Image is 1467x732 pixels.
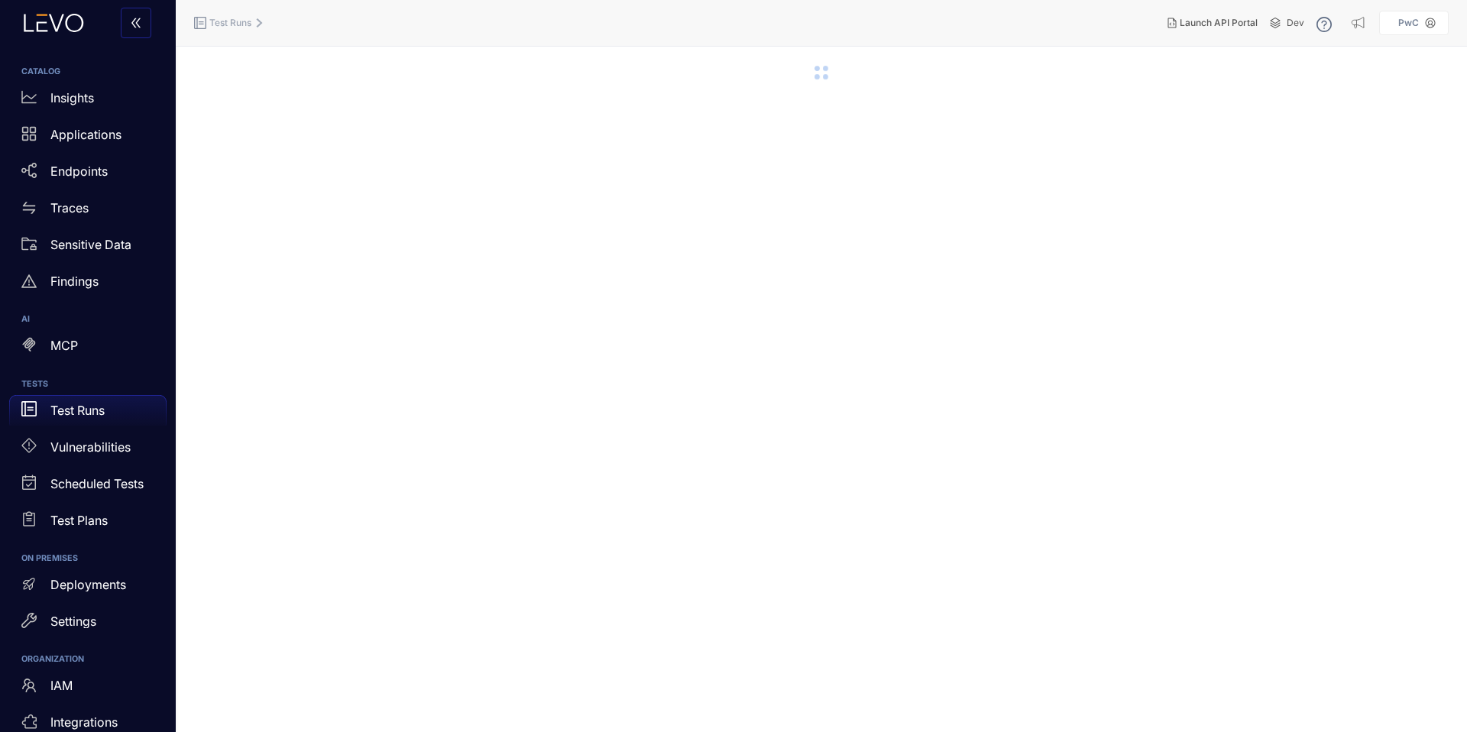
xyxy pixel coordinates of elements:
a: MCP [9,331,167,368]
p: Insights [50,91,94,105]
p: Test Plans [50,513,108,527]
p: Deployments [50,578,126,591]
a: Findings [9,266,167,303]
p: Traces [50,201,89,215]
a: Settings [9,606,167,643]
p: Scheduled Tests [50,477,144,491]
p: Test Runs [50,403,105,417]
p: Vulnerabilities [50,440,131,454]
p: Endpoints [50,164,108,178]
h6: AI [21,315,154,324]
p: IAM [50,679,73,692]
p: Sensitive Data [50,238,131,251]
span: Dev [1287,18,1304,28]
span: Test Runs [209,18,251,28]
p: Applications [50,128,121,141]
p: Settings [50,614,96,628]
a: Applications [9,119,167,156]
button: double-left [121,8,151,38]
a: Scheduled Tests [9,468,167,505]
p: Integrations [50,715,118,729]
p: PwC [1398,18,1419,28]
p: MCP [50,338,78,352]
span: warning [21,274,37,289]
a: Test Plans [9,505,167,542]
a: Insights [9,83,167,119]
span: double-left [130,17,142,31]
a: IAM [9,671,167,708]
button: Launch API Portal [1155,11,1270,35]
a: Test Runs [9,395,167,432]
span: swap [21,200,37,215]
h6: ON PREMISES [21,554,154,563]
a: Endpoints [9,156,167,193]
a: Deployments [9,569,167,606]
p: Findings [50,274,99,288]
h6: CATALOG [21,67,154,76]
a: Traces [9,193,167,229]
h6: ORGANIZATION [21,655,154,664]
a: Sensitive Data [9,229,167,266]
span: team [21,678,37,693]
span: Launch API Portal [1180,18,1258,28]
h6: TESTS [21,380,154,389]
a: Vulnerabilities [9,432,167,468]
